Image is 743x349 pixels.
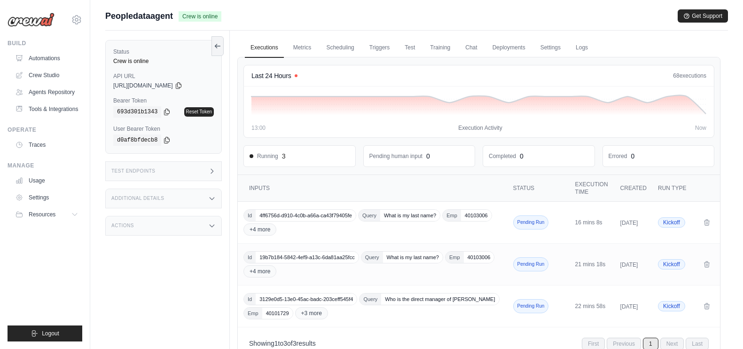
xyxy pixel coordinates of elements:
[238,175,509,202] th: Inputs
[615,175,652,202] th: Created
[513,299,549,313] span: Pending Run
[443,210,461,221] span: Emp
[256,210,356,221] span: 4ff6756d-d910-4c0b-a66a-ca43f79405fe
[179,11,221,22] span: Crew is online
[288,38,317,58] a: Metrics
[184,107,214,117] a: Reset Token
[111,196,164,201] h3: Additional Details
[695,124,706,132] span: Now
[361,252,383,263] span: Query
[658,185,686,191] span: Run Type
[256,252,358,263] span: 19b7b184-5842-4ef9-a13c-6da81aa25fcc
[446,252,464,263] span: Emp
[42,330,59,337] span: Logout
[380,210,440,221] span: What is my last name?
[251,71,291,80] h4: Last 24 Hours
[244,293,256,305] span: Id
[631,151,635,161] div: 0
[11,190,82,205] a: Settings
[369,152,422,160] dd: Pending human input
[11,68,82,83] a: Crew Studio
[243,223,276,236] span: +4 more
[11,102,82,117] a: Tools & Integrations
[609,152,627,160] dd: Errored
[111,223,134,229] h3: Actions
[262,308,293,319] span: 40101729
[11,207,82,222] button: Resources
[244,210,256,221] span: Id
[11,51,82,66] a: Automations
[513,185,535,191] span: Status
[244,308,262,319] span: Emp
[256,293,357,305] span: 3129e0d5-13e0-45ac-badc-203ceff545f4
[426,151,430,161] div: 0
[244,252,256,263] span: Id
[487,38,531,58] a: Deployments
[321,38,360,58] a: Scheduling
[251,124,266,132] span: 13:00
[8,13,55,27] img: Logo
[520,151,524,161] div: 0
[113,135,161,146] code: d0af8bfdecb8
[383,252,443,263] span: What is my last name?
[399,38,421,58] a: Test
[575,219,609,226] div: 16 mins 8s
[570,38,594,58] a: Logs
[620,262,638,268] time: [DATE]
[243,265,276,278] span: +4 more
[111,168,156,174] h3: Test Endpoints
[11,173,82,188] a: Usage
[360,293,381,305] span: Query
[282,151,286,161] div: 3
[29,211,55,218] span: Resources
[381,293,499,305] span: Who is the direct manager of [PERSON_NAME]
[620,220,638,226] time: [DATE]
[658,301,685,311] span: Kickoff
[293,340,297,347] span: 3
[11,137,82,152] a: Traces
[458,124,502,132] span: Execution Activity
[513,257,549,271] span: Pending Run
[696,304,743,349] iframe: Chat Widget
[575,302,609,310] div: 22 mins 58s
[464,252,494,263] span: 40103006
[575,261,609,268] div: 21 mins 18s
[620,303,638,310] time: [DATE]
[245,38,284,58] a: Executions
[658,217,685,228] span: Kickoff
[283,340,287,347] span: 3
[8,162,82,169] div: Manage
[460,38,483,58] a: Chat
[113,72,214,80] label: API URL
[461,210,492,221] span: 40103006
[113,57,214,65] div: Crew is online
[364,38,396,58] a: Triggers
[113,125,214,133] label: User Bearer Token
[535,38,566,58] a: Settings
[8,126,82,134] div: Operate
[513,215,549,230] span: Pending Run
[570,175,615,202] th: Execution Time
[295,307,328,319] span: +3 more
[424,38,456,58] a: Training
[359,210,380,221] span: Query
[673,72,679,79] span: 68
[678,9,728,23] button: Get Support
[105,9,173,23] span: Peopledataagent
[8,325,82,341] button: Logout
[489,152,516,160] dd: Completed
[113,97,214,104] label: Bearer Token
[249,339,316,348] p: Showing to of results
[658,259,685,270] span: Kickoff
[113,48,214,56] label: Status
[274,340,278,347] span: 1
[250,152,278,160] span: Running
[8,40,82,47] div: Build
[673,72,706,79] div: executions
[11,85,82,100] a: Agents Repository
[113,82,173,89] span: [URL][DOMAIN_NAME]
[113,106,161,118] code: 693d301b1343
